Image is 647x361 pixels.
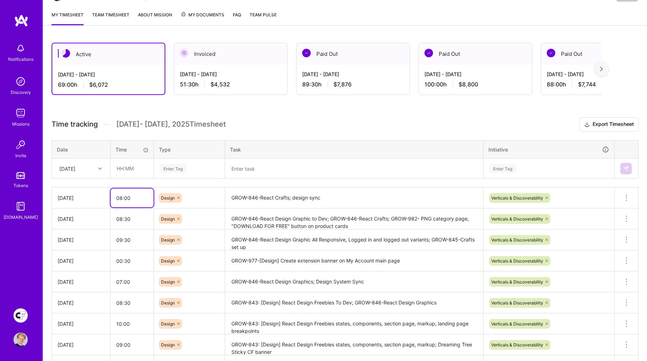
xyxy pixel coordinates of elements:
[424,70,526,78] div: [DATE] - [DATE]
[52,120,98,129] span: Time tracking
[52,11,84,25] a: My timesheet
[116,120,226,129] span: [DATE] - [DATE] , 2025 Timesheet
[12,308,30,323] a: Creative Fabrica Project Team
[488,145,609,154] div: Initiative
[491,195,543,201] span: Verticals & Discoverability
[111,251,154,270] input: HH:MM
[333,81,352,88] span: $7,876
[226,230,482,250] textarea: GROW-846-React Design Graphic All Responsive, Logged in and logged out variants; GROW-845-Crafts ...
[59,165,75,172] div: [DATE]
[419,43,532,65] div: Paid Out
[578,81,596,88] span: $7,744
[154,140,225,159] th: Type
[181,11,224,19] span: My Documents
[58,194,105,202] div: [DATE]
[491,342,543,347] span: Verticals & Discoverability
[226,272,482,292] textarea: GROW-846-React Design Graphics; Design System Sync
[111,314,154,333] input: HH:MM
[52,140,111,159] th: Date
[600,67,603,71] img: right
[98,167,102,170] i: icon Chevron
[58,215,105,223] div: [DATE]
[459,81,478,88] span: $8,800
[14,41,28,55] img: bell
[14,333,28,347] img: User Avatar
[225,140,483,159] th: Task
[15,152,26,159] div: Invite
[491,216,543,222] span: Verticals & Discoverability
[62,49,70,58] img: Active
[111,230,154,249] input: HH:MM
[161,195,175,201] span: Design
[92,11,129,25] a: Team timesheet
[89,81,108,89] span: $6,072
[161,216,175,222] span: Design
[250,11,277,25] a: Team Pulse
[111,335,154,354] input: HH:MM
[14,199,28,213] img: guide book
[58,71,159,78] div: [DATE] - [DATE]
[491,237,543,243] span: Verticals & Discoverability
[490,163,516,174] div: Enter Tag
[623,166,629,171] img: Submit
[250,12,277,17] span: Team Pulse
[302,70,404,78] div: [DATE] - [DATE]
[14,138,28,152] img: Invite
[161,300,175,306] span: Design
[111,159,153,178] input: HH:MM
[111,293,154,312] input: HH:MM
[302,49,311,57] img: Paid Out
[58,81,159,89] div: 69:00 h
[12,120,30,128] div: Missions
[14,106,28,120] img: teamwork
[181,11,224,25] a: My Documents
[14,182,28,189] div: Tokens
[14,308,28,323] img: Creative Fabrica Project Team
[58,341,105,349] div: [DATE]
[160,163,186,174] div: Enter Tag
[11,89,31,96] div: Discovery
[161,342,175,347] span: Design
[161,237,175,243] span: Design
[111,189,154,207] input: HH:MM
[111,209,154,228] input: HH:MM
[226,293,482,313] textarea: GROW-843: [Design] React Design Freebies To Dev; GROW-846-React Design Graphics
[424,49,433,57] img: Paid Out
[4,213,38,221] div: [DOMAIN_NAME]
[547,49,555,57] img: Paid Out
[491,258,543,264] span: Verticals & Discoverability
[491,300,543,306] span: Verticals & Discoverability
[226,188,482,208] textarea: GROW-846-React Crafts; design sync
[424,81,526,88] div: 100:00 h
[58,299,105,307] div: [DATE]
[16,172,25,179] img: tokens
[14,74,28,89] img: discovery
[226,251,482,271] textarea: GROW-977-[Design] Create extension banner on My Account main page
[58,257,105,265] div: [DATE]
[302,81,404,88] div: 89:30 h
[14,14,28,27] img: logo
[161,279,175,285] span: Design
[52,43,165,65] div: Active
[58,236,105,244] div: [DATE]
[111,272,154,291] input: HH:MM
[226,209,482,229] textarea: GROW-846-React Design Graphic to Dev; GROW-846-React Crafts; GROW-982- PNG category page, "DOWNLO...
[579,117,638,132] button: Export Timesheet
[210,81,230,88] span: $4,532
[180,70,282,78] div: [DATE] - [DATE]
[138,11,172,25] a: About Mission
[161,321,175,327] span: Design
[233,11,241,25] a: FAQ
[174,43,287,65] div: Invoiced
[491,279,543,285] span: Verticals & Discoverability
[296,43,410,65] div: Paid Out
[226,314,482,334] textarea: GROW-843: [Design] React Design Freebies states, components, section page, markup; landing page b...
[584,121,590,128] i: icon Download
[491,321,543,327] span: Verticals & Discoverability
[180,81,282,88] div: 51:30 h
[226,335,482,355] textarea: GROW-843: [Design] React Design Freebies states, components, section page, markup; Dreaming Tree ...
[8,55,33,63] div: Notifications
[116,146,149,153] div: Time
[180,49,188,57] img: Invoiced
[12,333,30,347] a: User Avatar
